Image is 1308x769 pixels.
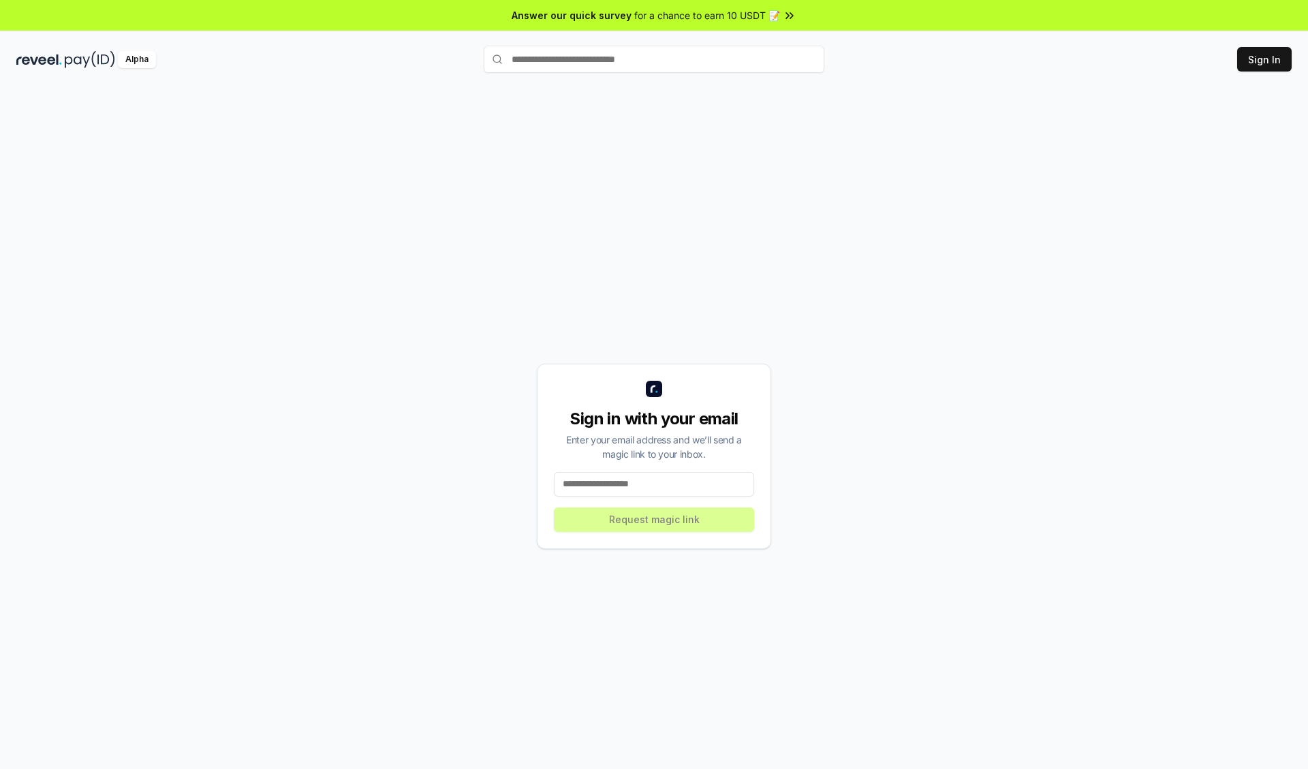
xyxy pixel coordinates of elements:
button: Sign In [1237,47,1292,72]
span: Answer our quick survey [512,8,632,22]
img: reveel_dark [16,51,62,68]
div: Enter your email address and we’ll send a magic link to your inbox. [554,433,754,461]
img: logo_small [646,381,662,397]
span: for a chance to earn 10 USDT 📝 [634,8,780,22]
div: Sign in with your email [554,408,754,430]
div: Alpha [118,51,156,68]
img: pay_id [65,51,115,68]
